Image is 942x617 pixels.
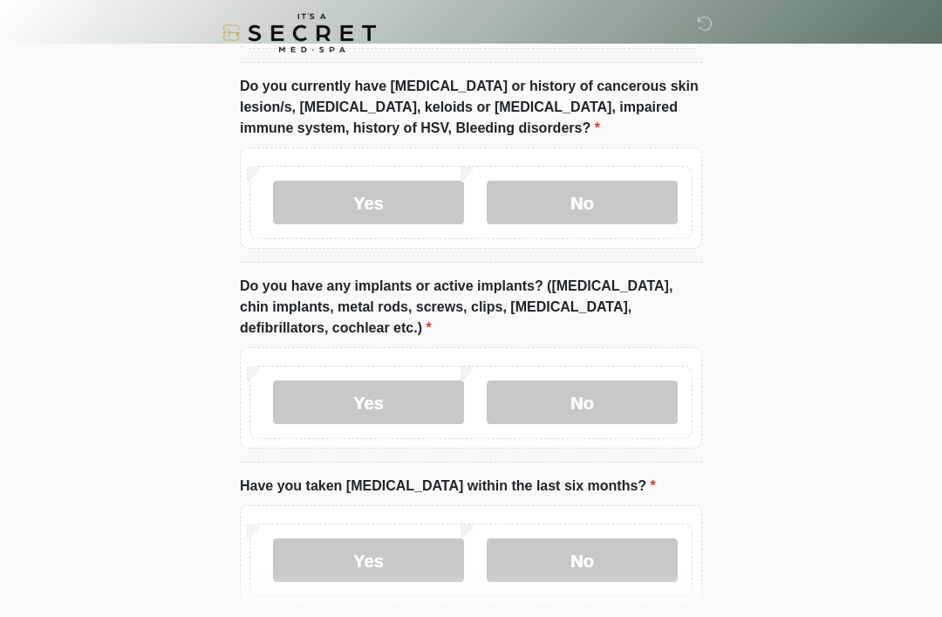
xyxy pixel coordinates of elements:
label: No [487,380,678,424]
label: Have you taken [MEDICAL_DATA] within the last six months? [240,476,656,497]
label: Yes [273,380,464,424]
img: It's A Secret Med Spa Logo [222,13,376,52]
label: Yes [273,181,464,224]
label: No [487,538,678,582]
label: No [487,181,678,224]
label: Yes [273,538,464,582]
label: Do you currently have [MEDICAL_DATA] or history of cancerous skin lesion/s, [MEDICAL_DATA], keloi... [240,76,702,139]
label: Do you have any implants or active implants? ([MEDICAL_DATA], chin implants, metal rods, screws, ... [240,276,702,339]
